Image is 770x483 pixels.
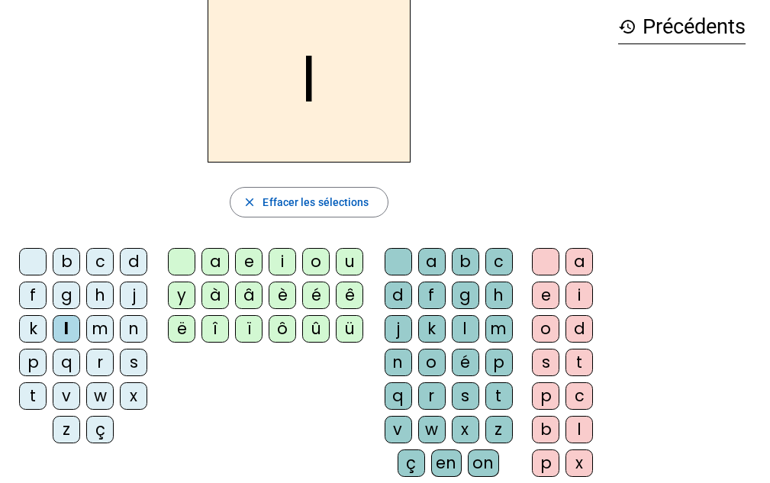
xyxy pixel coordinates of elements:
[532,449,559,477] div: p
[452,315,479,343] div: l
[86,382,114,410] div: w
[19,382,47,410] div: t
[565,282,593,309] div: i
[120,349,147,376] div: s
[385,315,412,343] div: j
[269,315,296,343] div: ô
[269,282,296,309] div: è
[532,382,559,410] div: p
[485,349,513,376] div: p
[235,315,263,343] div: ï
[485,382,513,410] div: t
[302,282,330,309] div: é
[53,315,80,343] div: l
[243,195,256,209] mat-icon: close
[385,382,412,410] div: q
[86,248,114,275] div: c
[418,382,446,410] div: r
[302,248,330,275] div: o
[452,349,479,376] div: é
[53,248,80,275] div: b
[565,349,593,376] div: t
[201,282,229,309] div: à
[565,315,593,343] div: d
[485,248,513,275] div: c
[418,315,446,343] div: k
[235,282,263,309] div: â
[565,248,593,275] div: a
[485,416,513,443] div: z
[168,282,195,309] div: y
[565,382,593,410] div: c
[385,349,412,376] div: n
[336,282,363,309] div: ê
[302,315,330,343] div: û
[201,248,229,275] div: a
[452,416,479,443] div: x
[53,282,80,309] div: g
[120,315,147,343] div: n
[618,10,746,44] h3: Précédents
[230,187,388,217] button: Effacer les sélections
[452,248,479,275] div: b
[532,349,559,376] div: s
[19,315,47,343] div: k
[263,193,369,211] span: Effacer les sélections
[336,248,363,275] div: u
[565,449,593,477] div: x
[201,315,229,343] div: î
[120,282,147,309] div: j
[468,449,499,477] div: on
[565,416,593,443] div: l
[532,416,559,443] div: b
[53,349,80,376] div: q
[385,416,412,443] div: v
[235,248,263,275] div: e
[53,416,80,443] div: z
[269,248,296,275] div: i
[532,282,559,309] div: e
[86,416,114,443] div: ç
[618,18,636,36] mat-icon: history
[168,315,195,343] div: ë
[418,282,446,309] div: f
[485,282,513,309] div: h
[19,282,47,309] div: f
[532,315,559,343] div: o
[418,349,446,376] div: o
[336,315,363,343] div: ü
[86,315,114,343] div: m
[120,248,147,275] div: d
[120,382,147,410] div: x
[53,382,80,410] div: v
[86,282,114,309] div: h
[418,248,446,275] div: a
[452,282,479,309] div: g
[385,282,412,309] div: d
[86,349,114,376] div: r
[431,449,462,477] div: en
[398,449,425,477] div: ç
[485,315,513,343] div: m
[19,349,47,376] div: p
[418,416,446,443] div: w
[452,382,479,410] div: s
